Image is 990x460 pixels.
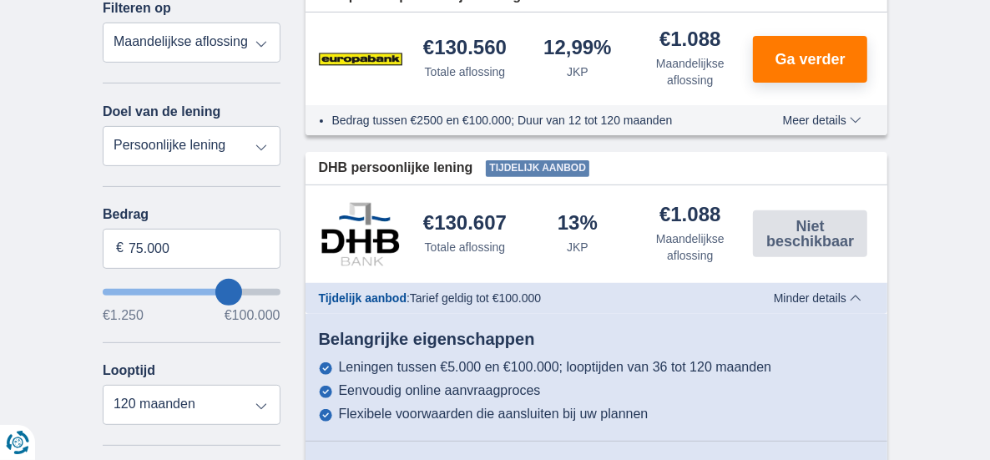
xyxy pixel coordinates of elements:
[758,219,862,249] span: Niet beschikbaar
[753,36,867,83] button: Ga verder
[319,159,473,178] span: DHB persoonlijke lening
[103,104,220,119] label: Doel van de lening
[339,383,541,398] div: Eenvoudig online aanvraagproces
[567,239,588,255] div: JKP
[486,160,589,177] span: Tijdelijk aanbod
[770,114,874,127] button: Meer details
[753,210,867,257] button: Niet beschikbaar
[423,213,507,235] div: €130.607
[103,207,280,222] label: Bedrag
[339,407,649,422] div: Flexibele voorwaarden die aansluiten bij uw plannen
[319,202,402,265] img: product.pl.alt DHB Bank
[306,290,760,306] div: :
[103,363,155,378] label: Looptijd
[783,114,861,126] span: Meer details
[306,327,888,351] div: Belangrijke eigenschappen
[225,309,280,322] span: €100.000
[659,205,720,227] div: €1.088
[103,289,280,296] input: wantToBorrow
[640,230,740,264] div: Maandelijkse aflossing
[339,360,772,375] div: Leningen tussen €5.000 en €100.000; looptijden van 36 tot 120 maanden
[659,29,720,52] div: €1.088
[640,55,740,88] div: Maandelijkse aflossing
[116,239,124,258] span: €
[103,309,144,322] span: €1.250
[775,52,846,67] span: Ga verder
[423,38,507,60] div: €130.560
[425,63,506,80] div: Totale aflossing
[558,213,598,235] div: 13%
[319,291,407,305] span: Tijdelijk aanbod
[425,239,506,255] div: Totale aflossing
[761,291,874,305] button: Minder details
[319,38,402,80] img: product.pl.alt Europabank
[103,1,171,16] label: Filteren op
[774,292,861,304] span: Minder details
[543,38,611,60] div: 12,99%
[567,63,588,80] div: JKP
[410,291,541,305] span: Tarief geldig tot €100.000
[332,112,747,129] li: Bedrag tussen €2500 en €100.000; Duur van 12 tot 120 maanden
